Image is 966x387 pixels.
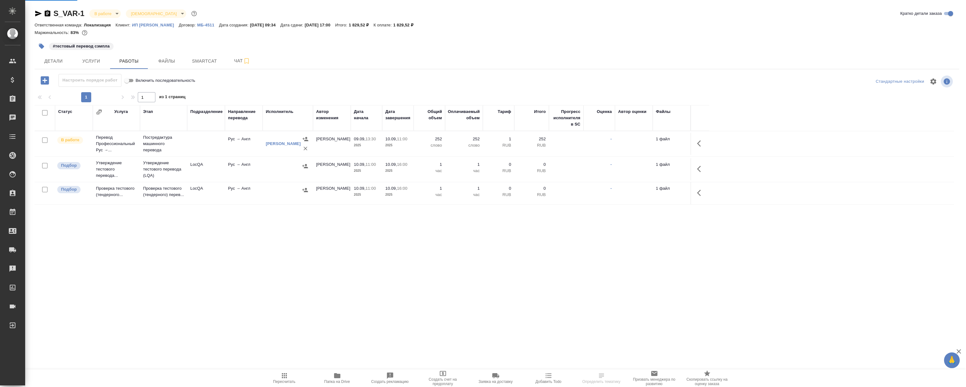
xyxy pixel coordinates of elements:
[313,182,351,204] td: [PERSON_NAME]
[266,109,293,115] div: Исполнитель
[36,74,53,87] button: Добавить работу
[366,186,376,191] p: 11:00
[84,23,116,27] p: Локализация
[397,162,407,167] p: 16:00
[448,142,480,149] p: слово
[301,144,310,153] button: Удалить
[227,57,257,65] span: Чат
[498,109,511,115] div: Тариф
[611,186,612,191] a: -
[611,137,612,141] a: -
[89,9,121,18] div: В работе
[159,93,186,102] span: из 1 страниц
[300,185,310,195] button: Назначить
[656,109,670,115] div: Файлы
[189,57,220,65] span: Smartcat
[486,185,511,192] p: 0
[250,23,281,27] p: [DATE] 09:34
[946,354,957,367] span: 🙏
[373,23,393,27] p: К оплате:
[143,134,184,153] p: Постредактура машинного перевода
[517,185,546,192] p: 0
[354,186,366,191] p: 10.09,
[397,137,407,141] p: 11:00
[114,109,128,115] div: Услуга
[486,192,511,198] p: RUB
[48,43,114,48] span: тестовый перевод сэмпла
[597,109,612,115] div: Оценка
[197,22,219,27] a: МБ-4511
[448,136,480,142] p: 252
[618,109,646,115] div: Автор оценки
[693,185,708,200] button: Здесь прячутся важные кнопки
[35,23,84,27] p: Ответственная команда:
[126,9,186,18] div: В работе
[57,161,90,170] div: Можно подбирать исполнителей
[44,10,51,17] button: Скопировать ссылку
[926,74,941,89] span: Настроить таблицу
[143,160,184,179] p: Утверждение тестового перевода (LQA)
[385,162,397,167] p: 10.09,
[366,137,376,141] p: 13:30
[93,131,140,156] td: Перевод Профессиональный Рус →...
[58,109,72,115] div: Статус
[941,76,954,87] span: Посмотреть информацию
[313,133,351,155] td: [PERSON_NAME]
[448,109,480,121] div: Оплачиваемый объем
[385,109,410,121] div: Дата завершения
[132,22,179,27] a: ИП [PERSON_NAME]
[354,168,379,174] p: 2025
[944,352,960,368] button: 🙏
[417,185,442,192] p: 1
[179,23,197,27] p: Договор:
[517,161,546,168] p: 0
[53,43,110,49] p: #тестовый перевод сэмпла
[874,77,926,87] div: split button
[417,109,442,121] div: Общий объем
[385,137,397,141] p: 10.09,
[552,109,580,127] div: Прогресс исполнителя в SC
[96,109,102,115] button: Сгруппировать
[354,109,379,121] div: Дата начала
[225,182,263,204] td: Рус → Англ
[397,186,407,191] p: 16:00
[93,182,140,204] td: Проверка тестового (тендерного...
[225,133,263,155] td: Рус → Англ
[448,185,480,192] p: 1
[486,161,511,168] p: 0
[417,161,442,168] p: 1
[35,39,48,53] button: Добавить тэг
[266,141,301,146] a: [PERSON_NAME]
[517,142,546,149] p: RUB
[81,29,89,37] button: 252.00 RUB;
[656,185,687,192] p: 1 файл
[143,185,184,198] p: Проверка тестового (тендерного) перев...
[385,186,397,191] p: 10.09,
[385,168,410,174] p: 2025
[316,109,348,121] div: Автор изменения
[57,185,90,194] div: Можно подбирать исполнителей
[385,192,410,198] p: 2025
[197,23,219,27] p: МБ-4511
[190,9,198,18] button: Доп статусы указывают на важность/срочность заказа
[656,161,687,168] p: 1 файл
[190,109,223,115] div: Подразделение
[693,136,708,151] button: Здесь прячутся важные кнопки
[225,158,263,180] td: Рус → Англ
[417,168,442,174] p: час
[35,10,42,17] button: Скопировать ссылку для ЯМессенджера
[280,23,304,27] p: Дата сдачи:
[243,57,250,65] svg: Подписаться
[152,57,182,65] span: Файлы
[354,142,379,149] p: 2025
[70,30,80,35] p: 83%
[611,162,612,167] a: -
[61,186,77,193] p: Подбор
[385,142,410,149] p: 2025
[219,23,250,27] p: Дата создания:
[448,161,480,168] p: 1
[517,168,546,174] p: RUB
[93,157,140,182] td: Утверждение тестового перевода...
[35,30,70,35] p: Маржинальность:
[228,109,260,121] div: Направление перевода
